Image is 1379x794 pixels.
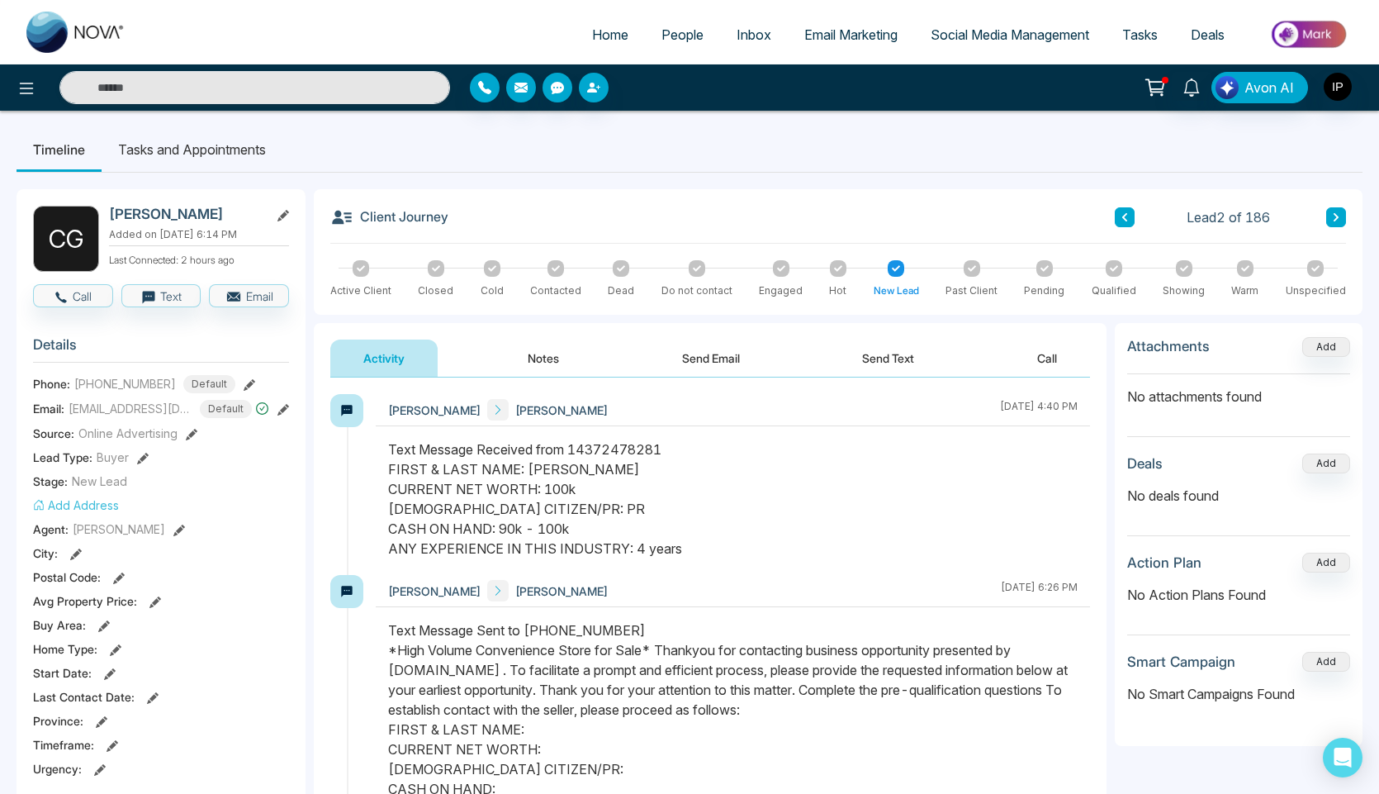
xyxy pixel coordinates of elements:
[1249,16,1369,53] img: Market-place.gif
[26,12,126,53] img: Nova CRM Logo
[388,402,481,419] span: [PERSON_NAME]
[1000,399,1078,421] div: [DATE] 4:40 PM
[74,375,176,392] span: [PHONE_NUMBER]
[33,425,74,442] span: Source:
[1127,554,1201,571] h3: Action Plan
[1302,454,1350,473] button: Add
[109,227,289,242] p: Added on [DATE] 6:14 PM
[109,206,263,222] h2: [PERSON_NAME]
[78,425,178,442] span: Online Advertising
[33,473,68,490] span: Stage:
[720,19,788,50] a: Inbox
[945,283,998,298] div: Past Client
[183,375,235,393] span: Default
[33,688,135,706] span: Last Contact Date :
[1127,684,1350,704] p: No Smart Campaigns Found
[874,283,919,298] div: New Lead
[33,640,97,658] span: Home Type :
[33,544,58,562] span: City :
[33,568,101,586] span: Postal Code :
[1286,283,1346,298] div: Unspecified
[330,283,391,298] div: Active Client
[645,19,720,50] a: People
[1174,19,1241,50] a: Deals
[661,26,704,43] span: People
[914,19,1106,50] a: Social Media Management
[33,616,86,634] span: Buy Area :
[73,521,165,538] span: [PERSON_NAME]
[804,26,898,43] span: Email Marketing
[102,127,282,172] li: Tasks and Appointments
[1122,26,1158,43] span: Tasks
[330,206,448,229] h3: Client Journey
[1127,654,1235,670] h3: Smart Campaign
[33,206,99,272] div: C G
[1127,486,1350,506] p: No deals found
[33,664,92,682] span: Start Date :
[649,340,773,377] button: Send Email
[1187,207,1270,227] span: Lead 2 of 186
[1231,283,1258,298] div: Warm
[97,449,129,466] span: Buyer
[829,283,846,298] div: Hot
[33,497,119,514] button: Add Address
[576,19,645,50] a: Home
[1004,340,1090,377] button: Call
[209,284,289,307] button: Email
[33,449,92,466] span: Lead Type:
[1163,283,1205,298] div: Showing
[1302,337,1350,357] button: Add
[788,19,914,50] a: Email Marketing
[33,592,137,610] span: Avg Property Price :
[1092,283,1136,298] div: Qualified
[737,26,771,43] span: Inbox
[33,375,70,392] span: Phone:
[33,284,113,307] button: Call
[1211,72,1308,103] button: Avon AI
[1324,73,1352,101] img: User Avatar
[33,712,83,730] span: Province :
[1127,374,1350,407] p: No attachments found
[33,336,289,362] h3: Details
[388,582,481,600] span: [PERSON_NAME]
[481,283,504,298] div: Cold
[592,26,628,43] span: Home
[69,400,192,417] span: [EMAIL_ADDRESS][DOMAIN_NAME]
[1302,339,1350,353] span: Add
[1127,455,1163,472] h3: Deals
[121,284,201,307] button: Text
[515,582,608,600] span: [PERSON_NAME]
[1106,19,1174,50] a: Tasks
[1216,76,1239,99] img: Lead Flow
[530,283,581,298] div: Contacted
[1302,652,1350,672] button: Add
[33,521,69,538] span: Agent:
[1127,338,1210,354] h3: Attachments
[330,340,438,377] button: Activity
[495,340,592,377] button: Notes
[33,400,64,417] span: Email:
[1244,78,1294,97] span: Avon AI
[200,400,252,418] span: Default
[33,736,94,754] span: Timeframe :
[418,283,453,298] div: Closed
[72,473,127,490] span: New Lead
[33,760,82,777] span: Urgency :
[17,127,102,172] li: Timeline
[1024,283,1064,298] div: Pending
[515,402,608,419] span: [PERSON_NAME]
[1001,580,1078,601] div: [DATE] 6:26 PM
[608,283,634,298] div: Dead
[109,250,289,268] p: Last Connected: 2 hours ago
[1302,553,1350,573] button: Add
[1191,26,1225,43] span: Deals
[1127,585,1350,605] p: No Action Plans Found
[1323,738,1362,777] div: Open Intercom Messenger
[759,283,803,298] div: Engaged
[829,340,947,377] button: Send Text
[661,283,732,298] div: Do not contact
[931,26,1089,43] span: Social Media Management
